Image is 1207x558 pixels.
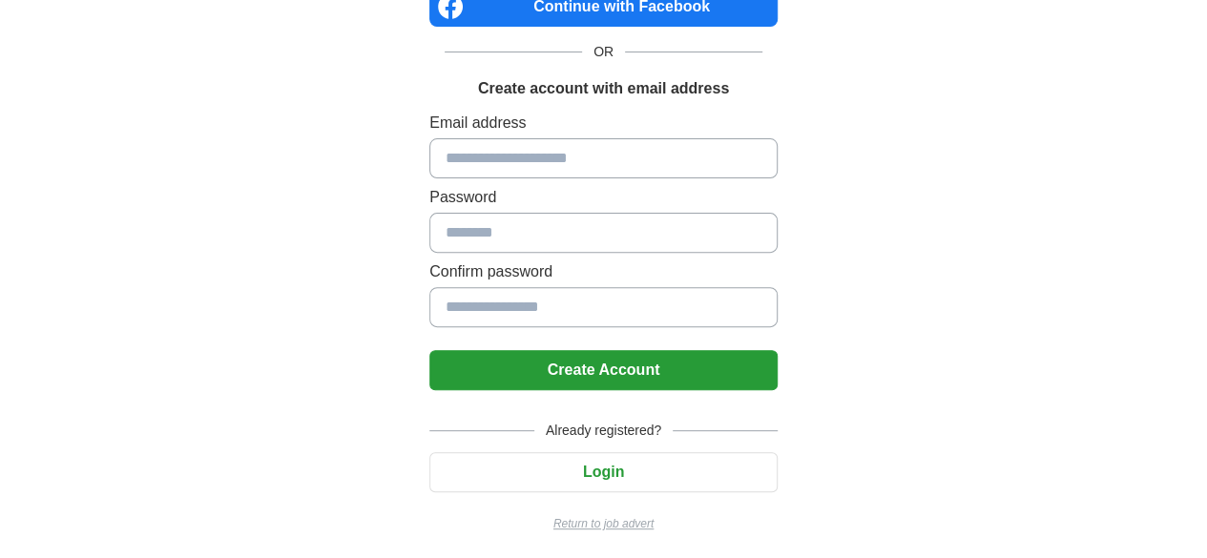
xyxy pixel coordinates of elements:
button: Create Account [429,350,778,390]
label: Email address [429,112,778,134]
a: Login [429,464,778,480]
span: OR [582,42,625,62]
a: Return to job advert [429,515,778,532]
h1: Create account with email address [478,77,729,100]
button: Login [429,452,778,492]
label: Password [429,186,778,209]
span: Already registered? [534,421,673,441]
label: Confirm password [429,260,778,283]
